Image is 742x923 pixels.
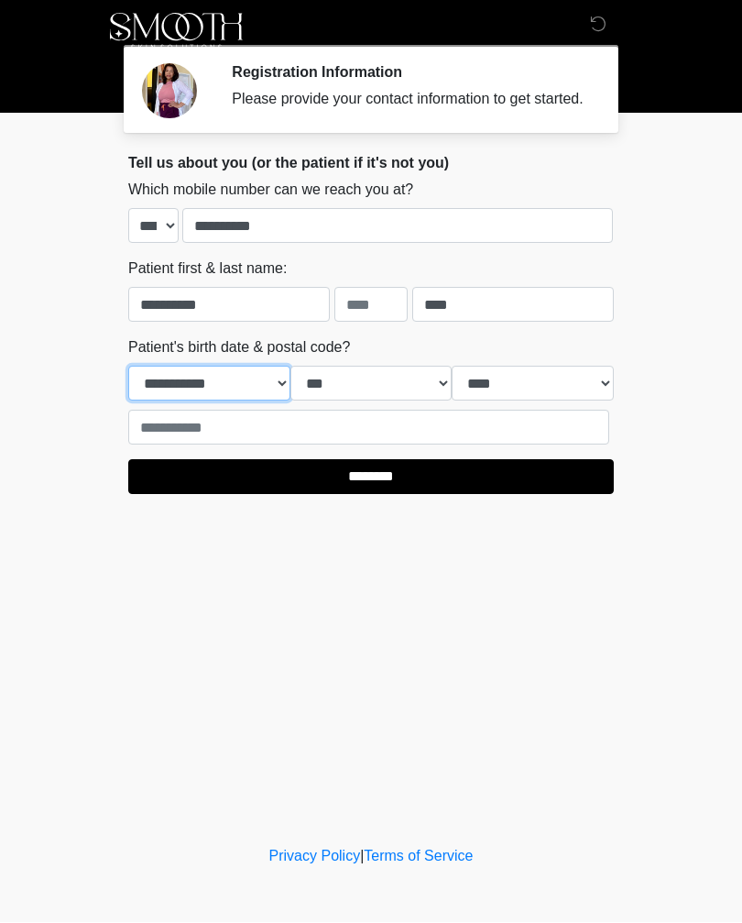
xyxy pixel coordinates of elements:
div: Please provide your contact information to get started. [232,89,586,111]
img: Agent Avatar [142,64,197,119]
label: Patient first & last name: [128,258,287,280]
img: Smooth Skin Solutions LLC Logo [110,14,243,50]
h2: Tell us about you (or the patient if it's not you) [128,155,614,172]
h2: Registration Information [232,64,586,82]
a: | [360,849,364,864]
a: Terms of Service [364,849,473,864]
label: Patient's birth date & postal code? [128,337,350,359]
a: Privacy Policy [269,849,361,864]
label: Which mobile number can we reach you at? [128,180,413,202]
